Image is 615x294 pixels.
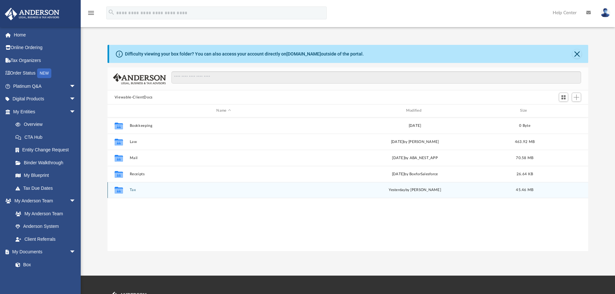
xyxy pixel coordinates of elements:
a: Client Referrals [9,233,82,246]
a: Anderson System [9,220,82,233]
button: Law [129,140,318,144]
div: [DATE] by ABA_NEST_APP [321,155,509,161]
div: [DATE] [321,123,509,128]
a: Platinum Q&Aarrow_drop_down [5,80,86,93]
span: arrow_drop_down [69,93,82,106]
a: CTA Hub [9,131,86,144]
a: Order StatusNEW [5,67,86,80]
div: Name [129,108,318,114]
span: 45.46 MB [516,188,533,192]
i: search [108,9,115,16]
div: Difficulty viewing your box folder? You can also access your account directly on outside of the p... [125,51,364,57]
div: NEW [37,68,51,78]
a: My Blueprint [9,169,82,182]
a: My Anderson Teamarrow_drop_down [5,195,82,208]
div: id [540,108,586,114]
a: Digital Productsarrow_drop_down [5,93,86,106]
a: menu [87,12,95,17]
div: grid [108,117,589,251]
div: Size [512,108,538,114]
button: Receipts [129,172,318,176]
button: Add [572,93,581,102]
button: Mail [129,156,318,160]
a: Tax Due Dates [9,182,86,195]
div: by [PERSON_NAME] [321,187,509,193]
span: 26.64 KB [517,172,533,176]
div: Modified [321,108,509,114]
a: Overview [9,118,86,131]
span: arrow_drop_down [69,195,82,208]
button: Tax [129,188,318,192]
input: Search files and folders [171,71,581,84]
button: Bookkeeping [129,124,318,128]
img: User Pic [600,8,610,17]
a: Box [9,258,79,271]
a: Tax Organizers [5,54,86,67]
a: My Documentsarrow_drop_down [5,246,82,259]
a: [DOMAIN_NAME] [286,51,321,56]
span: arrow_drop_down [69,105,82,118]
div: [DATE] by [PERSON_NAME] [321,139,509,145]
a: Home [5,28,86,41]
span: yesterday [389,188,405,192]
i: menu [87,9,95,17]
a: My Entitiesarrow_drop_down [5,105,86,118]
a: Binder Walkthrough [9,156,86,169]
span: arrow_drop_down [69,246,82,259]
span: 463.92 MB [515,140,535,143]
div: [DATE] by BoxforSalesforce [321,171,509,177]
span: 70.58 MB [516,156,533,159]
span: arrow_drop_down [69,80,82,93]
a: Online Ordering [5,41,86,54]
button: Switch to Grid View [559,93,569,102]
div: id [110,108,127,114]
img: Anderson Advisors Platinum Portal [3,8,61,20]
a: My Anderson Team [9,207,79,220]
a: Meeting Minutes [9,271,82,284]
button: Viewable-ClientDocs [115,95,153,100]
a: Entity Change Request [9,144,86,157]
span: 0 Byte [519,124,530,127]
button: Close [572,49,581,58]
